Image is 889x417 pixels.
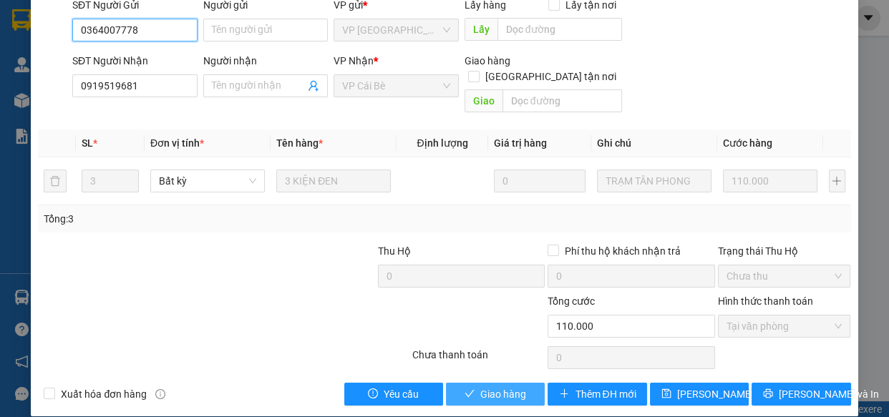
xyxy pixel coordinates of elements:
[497,18,622,41] input: Dọc đường
[368,388,378,400] span: exclamation-circle
[480,386,526,402] span: Giao hàng
[150,137,204,149] span: Đơn vị tính
[718,243,851,259] div: Trạng thái Thu Hộ
[779,386,879,402] span: [PERSON_NAME] và In
[276,137,323,149] span: Tên hàng
[342,75,450,97] span: VP Cái Bè
[82,137,93,149] span: SL
[72,53,198,69] div: SĐT Người Nhận
[44,170,67,192] button: delete
[559,243,686,259] span: Phí thu hộ khách nhận trả
[727,315,842,337] span: Tại văn phòng
[384,386,419,402] span: Yêu cầu
[661,388,671,400] span: save
[342,19,450,41] span: VP Sài Gòn
[446,383,545,406] button: checkGiao hàng
[411,347,547,372] div: Chưa thanh toán
[548,383,646,406] button: plusThêm ĐH mới
[829,170,845,192] button: plus
[378,245,411,257] span: Thu Hộ
[763,388,773,400] span: printer
[276,170,391,192] input: VD: Bàn, Ghế
[155,389,165,399] span: info-circle
[44,211,344,227] div: Tổng: 3
[597,170,711,192] input: Ghi Chú
[417,137,467,149] span: Định lượng
[591,129,717,157] th: Ghi chú
[559,388,569,400] span: plus
[752,383,850,406] button: printer[PERSON_NAME] và In
[575,386,636,402] span: Thêm ĐH mới
[494,170,586,192] input: 0
[548,295,595,307] span: Tổng cước
[465,18,497,41] span: Lấy
[677,386,792,402] span: [PERSON_NAME] thay đổi
[203,53,329,69] div: Người nhận
[723,137,772,149] span: Cước hàng
[494,137,547,149] span: Giá trị hàng
[727,265,842,287] span: Chưa thu
[465,388,475,400] span: check
[465,89,502,112] span: Giao
[723,170,817,192] input: 0
[650,383,749,406] button: save[PERSON_NAME] thay đổi
[502,89,622,112] input: Dọc đường
[480,69,622,84] span: [GEOGRAPHIC_DATA] tận nơi
[55,386,152,402] span: Xuất hóa đơn hàng
[308,80,319,92] span: user-add
[334,55,374,67] span: VP Nhận
[718,295,813,307] label: Hình thức thanh toán
[159,170,256,192] span: Bất kỳ
[465,55,510,67] span: Giao hàng
[344,383,443,406] button: exclamation-circleYêu cầu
